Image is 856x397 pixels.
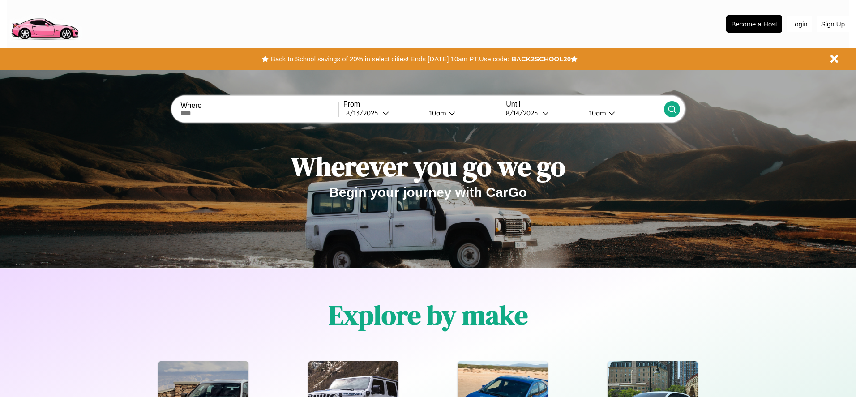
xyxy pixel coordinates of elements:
button: Sign Up [817,16,849,32]
div: 8 / 13 / 2025 [346,109,382,117]
button: 8/13/2025 [343,108,422,118]
b: BACK2SCHOOL20 [511,55,571,63]
label: From [343,100,501,108]
button: Become a Host [726,15,782,33]
div: 10am [425,109,449,117]
div: 8 / 14 / 2025 [506,109,542,117]
button: 10am [422,108,501,118]
label: Where [180,102,338,110]
h1: Explore by make [329,297,528,333]
div: 10am [585,109,608,117]
label: Until [506,100,663,108]
button: 10am [582,108,663,118]
button: Login [787,16,812,32]
img: logo [7,4,82,42]
button: Back to School savings of 20% in select cities! Ends [DATE] 10am PT.Use code: [269,53,511,65]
